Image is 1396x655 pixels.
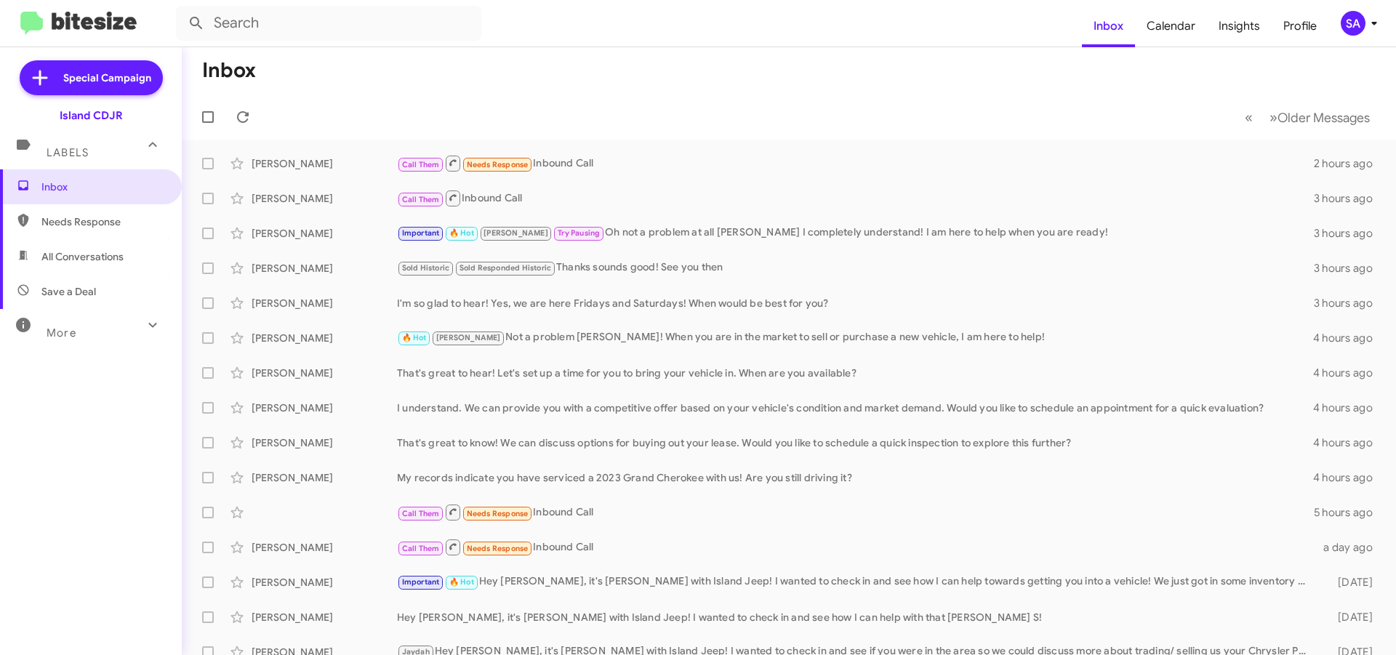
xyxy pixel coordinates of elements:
[41,249,124,264] span: All Conversations
[402,577,440,587] span: Important
[449,577,474,587] span: 🔥 Hot
[1082,5,1135,47] a: Inbox
[1341,11,1365,36] div: SA
[252,366,397,380] div: [PERSON_NAME]
[1328,11,1380,36] button: SA
[252,331,397,345] div: [PERSON_NAME]
[1315,610,1384,624] div: [DATE]
[397,366,1313,380] div: That's great to hear! Let's set up a time for you to bring your vehicle in. When are you available?
[1314,505,1384,520] div: 5 hours ago
[397,435,1313,450] div: That's great to know! We can discuss options for buying out your lease. Would you like to schedul...
[1313,366,1384,380] div: 4 hours ago
[1135,5,1207,47] a: Calendar
[402,228,440,238] span: Important
[397,260,1314,276] div: Thanks sounds good! See you then
[1314,191,1384,206] div: 3 hours ago
[397,225,1314,241] div: Oh not a problem at all [PERSON_NAME] I completely understand! I am here to help when you are ready!
[397,329,1313,346] div: Not a problem [PERSON_NAME]! When you are in the market to sell or purchase a new vehicle, I am h...
[402,263,450,273] span: Sold Historic
[467,544,529,553] span: Needs Response
[41,180,165,194] span: Inbox
[1315,540,1384,555] div: a day ago
[1313,331,1384,345] div: 4 hours ago
[449,228,474,238] span: 🔥 Hot
[252,156,397,171] div: [PERSON_NAME]
[397,401,1313,415] div: I understand. We can provide you with a competitive offer based on your vehicle's condition and m...
[558,228,600,238] span: Try Pausing
[397,154,1314,172] div: Inbound Call
[252,610,397,624] div: [PERSON_NAME]
[397,610,1315,624] div: Hey [PERSON_NAME], it's [PERSON_NAME] with Island Jeep! I wanted to check in and see how I can he...
[397,538,1315,556] div: Inbound Call
[402,160,440,169] span: Call Them
[252,401,397,415] div: [PERSON_NAME]
[460,263,552,273] span: Sold Responded Historic
[60,108,123,123] div: Island CDJR
[252,435,397,450] div: [PERSON_NAME]
[1237,103,1379,132] nav: Page navigation example
[20,60,163,95] a: Special Campaign
[397,189,1314,207] div: Inbound Call
[467,160,529,169] span: Needs Response
[1261,103,1379,132] button: Next
[47,326,76,339] span: More
[1313,470,1384,485] div: 4 hours ago
[202,59,256,82] h1: Inbox
[176,6,481,41] input: Search
[252,470,397,485] div: [PERSON_NAME]
[41,284,96,299] span: Save a Deal
[1314,226,1384,241] div: 3 hours ago
[402,544,440,553] span: Call Them
[397,470,1313,485] div: My records indicate you have serviced a 2023 Grand Cherokee with us! Are you still driving it?
[1269,108,1277,126] span: »
[1245,108,1253,126] span: «
[436,333,501,342] span: [PERSON_NAME]
[1315,575,1384,590] div: [DATE]
[41,214,165,229] span: Needs Response
[467,509,529,518] span: Needs Response
[1314,156,1384,171] div: 2 hours ago
[1314,261,1384,276] div: 3 hours ago
[1207,5,1272,47] a: Insights
[1314,296,1384,310] div: 3 hours ago
[252,296,397,310] div: [PERSON_NAME]
[402,509,440,518] span: Call Them
[252,575,397,590] div: [PERSON_NAME]
[1313,401,1384,415] div: 4 hours ago
[47,146,89,159] span: Labels
[252,261,397,276] div: [PERSON_NAME]
[484,228,548,238] span: [PERSON_NAME]
[1236,103,1261,132] button: Previous
[63,71,151,85] span: Special Campaign
[397,296,1314,310] div: I'm so glad to hear! Yes, we are here Fridays and Saturdays! When would be best for you?
[397,503,1314,521] div: Inbound Call
[1313,435,1384,450] div: 4 hours ago
[252,540,397,555] div: [PERSON_NAME]
[1272,5,1328,47] a: Profile
[252,191,397,206] div: [PERSON_NAME]
[1277,110,1370,126] span: Older Messages
[252,226,397,241] div: [PERSON_NAME]
[397,574,1315,590] div: Hey [PERSON_NAME], it's [PERSON_NAME] with Island Jeep! I wanted to check in and see how I can he...
[402,195,440,204] span: Call Them
[402,333,427,342] span: 🔥 Hot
